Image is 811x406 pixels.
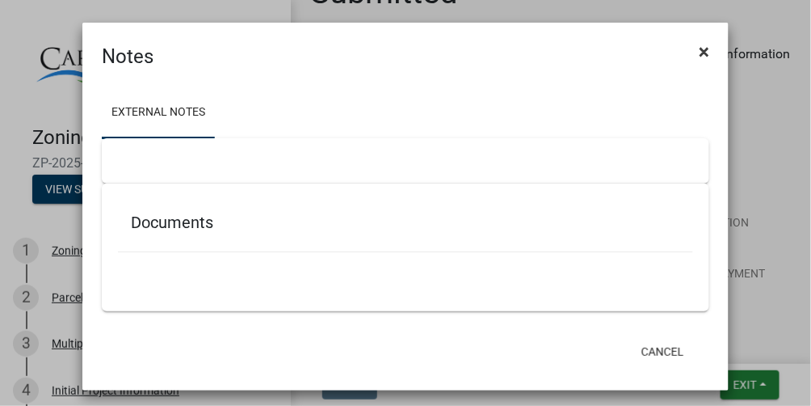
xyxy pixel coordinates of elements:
h4: Notes [102,42,153,71]
button: Close [686,29,722,74]
a: External Notes [102,87,215,139]
h5: Documents [131,213,680,232]
span: × [699,40,709,63]
button: Cancel [628,337,697,366]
